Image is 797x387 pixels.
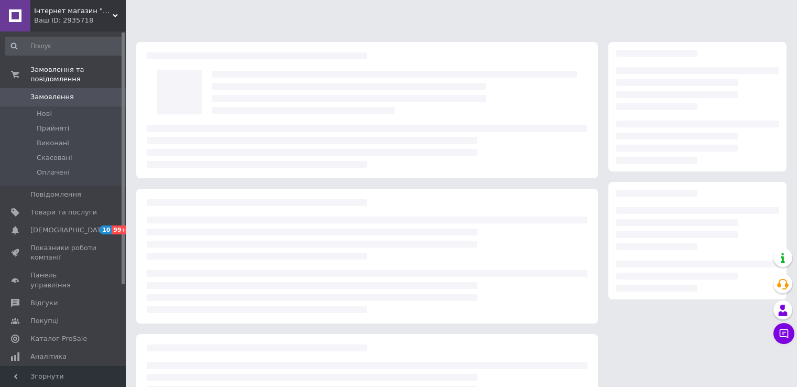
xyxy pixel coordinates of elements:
[773,323,794,344] button: Чат з покупцем
[37,109,52,119] span: Нові
[5,37,124,56] input: Пошук
[37,124,69,133] span: Прийняті
[37,168,70,177] span: Оплачені
[112,225,129,234] span: 99+
[30,352,67,361] span: Аналітика
[30,225,108,235] span: [DEMOGRAPHIC_DATA]
[30,298,58,308] span: Відгуки
[34,16,126,25] div: Ваш ID: 2935718
[30,334,87,343] span: Каталог ProSale
[37,138,69,148] span: Виконані
[30,271,97,289] span: Панель управління
[30,190,81,199] span: Повідомлення
[30,316,59,326] span: Покупці
[37,153,72,163] span: Скасовані
[30,65,126,84] span: Замовлення та повідомлення
[30,208,97,217] span: Товари та послуги
[100,225,112,234] span: 10
[30,92,74,102] span: Замовлення
[30,243,97,262] span: Показники роботи компанії
[34,6,113,16] span: Інтернет магазин "Автодеталі"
